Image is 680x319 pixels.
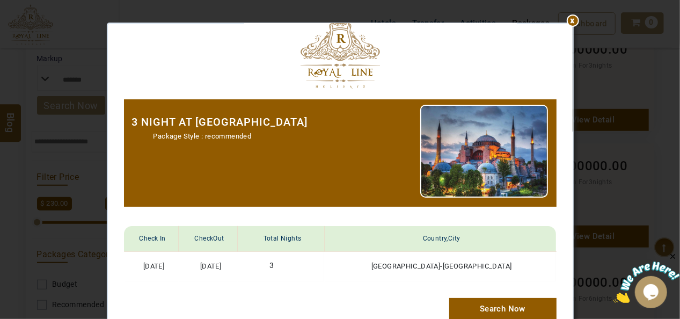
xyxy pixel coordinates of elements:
[141,262,164,270] span: [DATE]
[420,105,549,198] img: Hagia-Sophia.jpg
[238,226,324,252] th: Total nights
[124,16,557,89] img: withinearth
[259,260,284,271] div: 3
[132,105,404,132] h4: 3 night at [GEOGRAPHIC_DATA]
[198,262,221,270] span: [DATE]
[324,226,556,252] th: Country,City
[324,251,556,282] td: [GEOGRAPHIC_DATA]-[GEOGRAPHIC_DATA]
[153,132,203,140] span: Package Style :
[124,226,178,252] th: Check In
[613,252,680,303] iframe: chat widget
[205,132,251,140] span: recommended
[178,226,238,252] th: CheckOut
